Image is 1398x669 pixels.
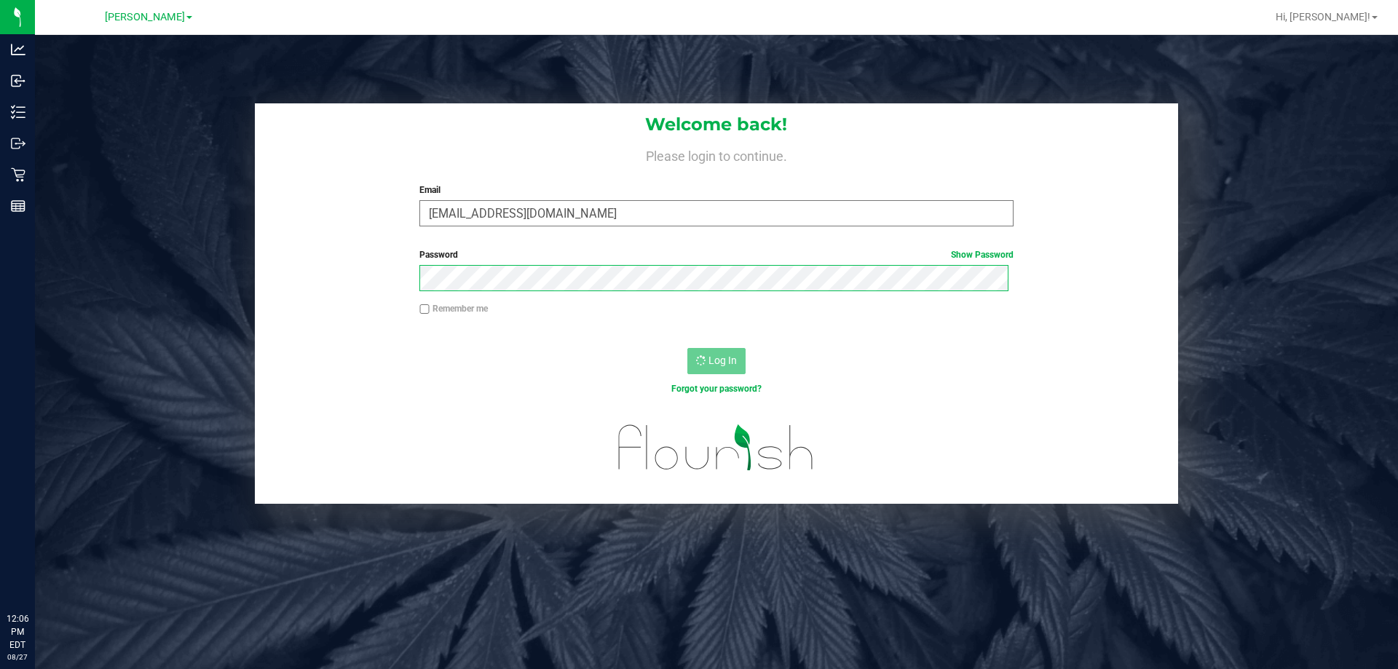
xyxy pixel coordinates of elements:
[1276,11,1370,23] span: Hi, [PERSON_NAME]!
[11,74,25,88] inline-svg: Inbound
[255,146,1178,163] h4: Please login to continue.
[419,183,1013,197] label: Email
[11,105,25,119] inline-svg: Inventory
[951,250,1014,260] a: Show Password
[255,115,1178,134] h1: Welcome back!
[419,250,458,260] span: Password
[7,652,28,662] p: 08/27
[11,42,25,57] inline-svg: Analytics
[7,612,28,652] p: 12:06 PM EDT
[419,302,488,315] label: Remember me
[601,411,832,485] img: flourish_logo.svg
[11,199,25,213] inline-svg: Reports
[671,384,762,394] a: Forgot your password?
[11,167,25,182] inline-svg: Retail
[687,348,746,374] button: Log In
[419,304,430,314] input: Remember me
[11,136,25,151] inline-svg: Outbound
[708,355,737,366] span: Log In
[105,11,185,23] span: [PERSON_NAME]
